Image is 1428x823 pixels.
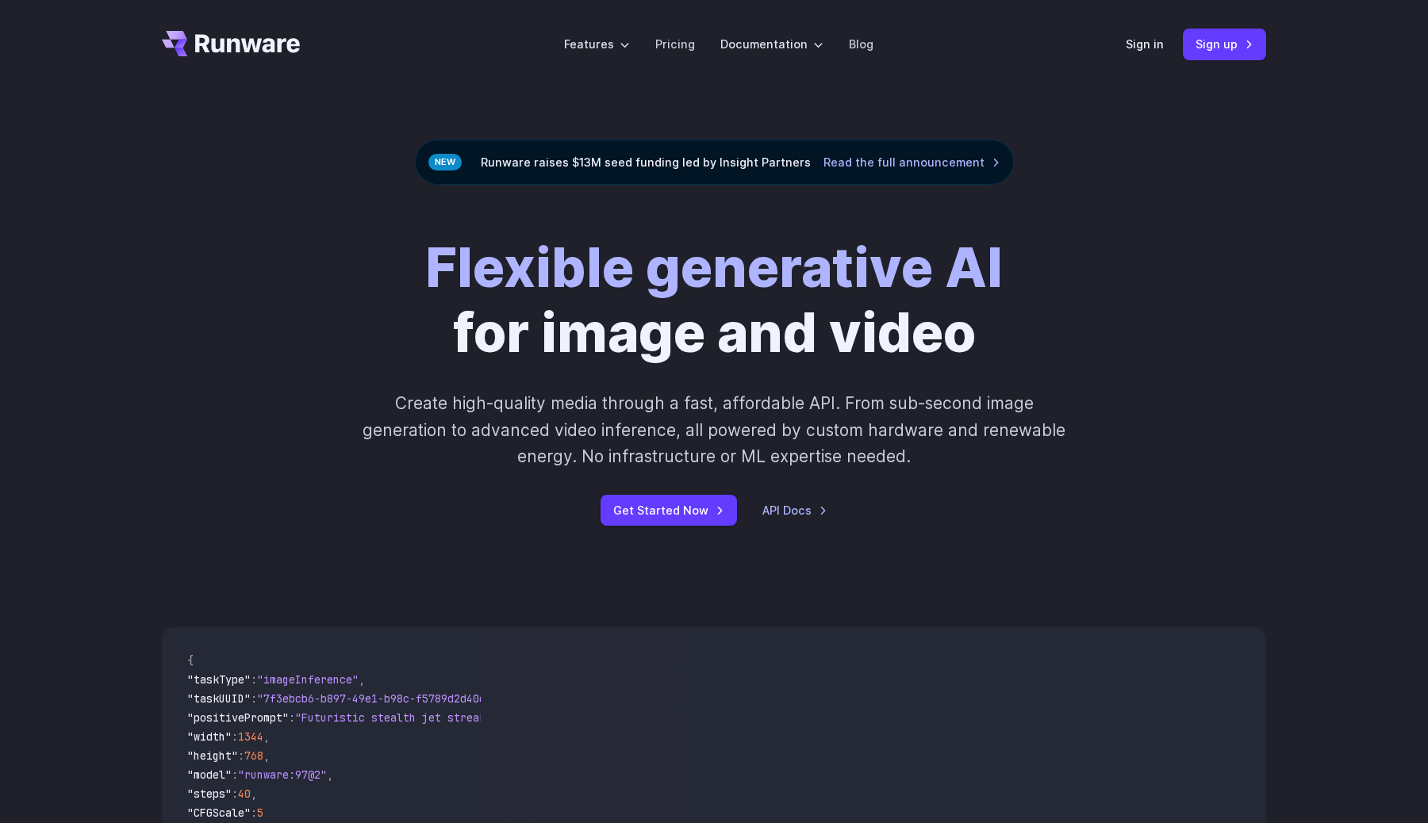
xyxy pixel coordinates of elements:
label: Documentation [720,35,823,53]
span: 768 [244,748,263,763]
strong: Flexible generative AI [425,235,1003,300]
span: "positivePrompt" [187,710,289,725]
a: API Docs [762,501,827,519]
span: : [251,672,257,687]
span: "CFGScale" [187,806,251,820]
span: : [232,787,238,801]
a: Get Started Now [601,495,737,526]
h1: for image and video [425,235,1003,365]
span: "width" [187,729,232,744]
span: , [251,787,257,801]
span: : [232,767,238,782]
span: : [251,806,257,820]
span: "taskType" [187,672,251,687]
span: 1344 [238,729,263,744]
span: : [289,710,295,725]
span: : [238,748,244,763]
span: "model" [187,767,232,782]
a: Sign up [1183,29,1266,59]
span: "7f3ebcb6-b897-49e1-b98c-f5789d2d40d7" [257,691,498,706]
a: Go to / [162,31,300,56]
a: Blog [849,35,873,53]
span: "imageInference" [257,672,359,687]
span: , [359,672,365,687]
span: : [251,691,257,706]
a: Read the full announcement [823,153,1000,171]
span: "runware:97@2" [238,767,327,782]
span: { [187,653,194,668]
a: Pricing [655,35,695,53]
a: Sign in [1126,35,1164,53]
p: Create high-quality media through a fast, affordable API. From sub-second image generation to adv... [361,390,1068,469]
label: Features [564,35,630,53]
span: "height" [187,748,238,763]
span: "taskUUID" [187,691,251,706]
span: "steps" [187,787,232,801]
span: 5 [257,806,263,820]
span: "Futuristic stealth jet streaking through a neon-lit cityscape with glowing purple exhaust" [295,710,873,725]
span: : [232,729,238,744]
span: 40 [238,787,251,801]
span: , [263,729,270,744]
span: , [327,767,333,782]
div: Runware raises $13M seed funding led by Insight Partners [415,140,1014,185]
span: , [263,748,270,763]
